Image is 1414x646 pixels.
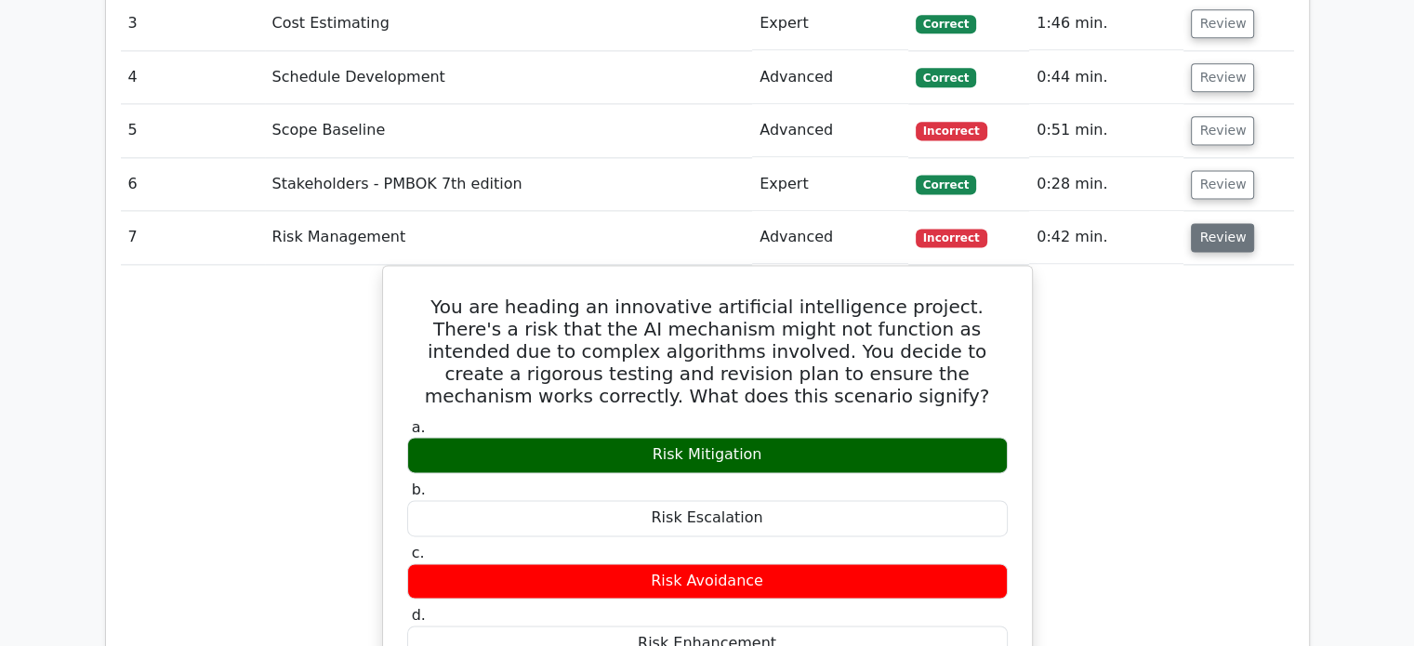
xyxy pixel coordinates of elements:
[407,437,1008,473] div: Risk Mitigation
[1191,63,1254,92] button: Review
[1191,223,1254,252] button: Review
[1191,116,1254,145] button: Review
[752,211,908,264] td: Advanced
[1191,9,1254,38] button: Review
[1029,158,1183,211] td: 0:28 min.
[1029,211,1183,264] td: 0:42 min.
[121,51,265,104] td: 4
[121,211,265,264] td: 7
[405,296,1010,407] h5: You are heading an innovative artificial intelligence project. There's a risk that the AI mechani...
[752,104,908,157] td: Advanced
[916,15,976,33] span: Correct
[1029,51,1183,104] td: 0:44 min.
[121,158,265,211] td: 6
[916,122,987,140] span: Incorrect
[412,606,426,624] span: d.
[265,158,753,211] td: Stakeholders - PMBOK 7th edition
[1029,104,1183,157] td: 0:51 min.
[916,229,987,247] span: Incorrect
[1191,170,1254,199] button: Review
[265,211,753,264] td: Risk Management
[407,500,1008,536] div: Risk Escalation
[412,544,425,561] span: c.
[752,51,908,104] td: Advanced
[752,158,908,211] td: Expert
[916,175,976,193] span: Correct
[265,51,753,104] td: Schedule Development
[916,68,976,86] span: Correct
[412,481,426,498] span: b.
[121,104,265,157] td: 5
[407,563,1008,600] div: Risk Avoidance
[265,104,753,157] td: Scope Baseline
[412,418,426,436] span: a.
